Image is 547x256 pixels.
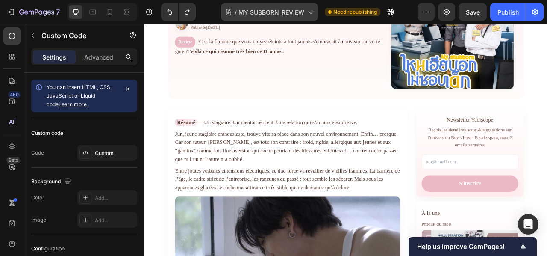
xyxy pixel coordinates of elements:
div: Add... [95,217,135,224]
p: Reçois les dernières actus & suggestions sur l'univers du Boy's Love. Pas de spam, max 2 emails/s... [353,131,476,158]
h4: À la une [353,236,476,247]
button: Save [459,3,487,21]
div: Add... [95,194,135,202]
p: Advanced [84,53,113,62]
a: Learn more [59,101,87,107]
p: Jun, jeune stagiaire enthousiaste, trouve vite sa place dans son nouvel environnement. Enfin… pre... [39,135,326,177]
span: Help us improve GemPages! [417,243,518,251]
span: / [235,8,237,17]
input: ton@email.com [353,166,476,185]
span: Save [466,9,480,16]
span: MY SUBBORN_REVIEW [238,8,304,17]
div: Beta [6,157,21,164]
span: Résumé [39,121,68,130]
p: 7 [56,7,60,17]
div: 450 [8,91,21,98]
iframe: Design area [144,24,547,256]
div: Undo/Redo [161,3,196,21]
div: Configuration [31,245,65,253]
div: Color [31,194,44,202]
button: Publish [490,3,526,21]
button: S'inscrire [353,193,476,214]
button: Show survey - Help us improve GemPages! [417,241,528,252]
div: Code [31,149,44,157]
span: Need republishing [333,8,377,16]
p: Custom Code [41,30,114,41]
h4: Newsletter Yaoiscope [353,117,476,128]
p: Entre joutes verbales et tensions électriques, ce duo forcé va réveiller de vieilles flammes. La ... [39,182,326,214]
span: You can insert HTML, CSS, JavaScript or Liquid code [47,84,112,107]
div: Publish [497,8,519,17]
div: Open Intercom Messenger [518,214,538,235]
div: Custom code [31,129,63,137]
div: Image [31,216,46,224]
button: 7 [3,3,64,21]
div: Custom [95,149,135,157]
p: — Un stagiaire. Un mentor réticent. Une relation qui s’annonce explosive. [39,120,326,131]
p: Settings [42,53,66,62]
div: Background [31,176,73,188]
